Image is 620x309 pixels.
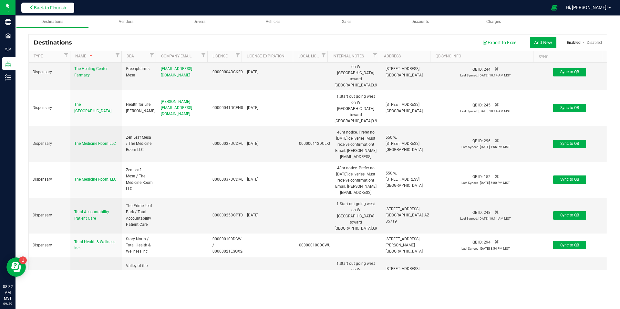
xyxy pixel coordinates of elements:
[472,103,483,107] span: QB ID:
[299,141,326,147] div: 000000112DCLK00614860
[484,240,491,244] span: 294
[566,5,608,10] span: Hi, [PERSON_NAME]!
[62,51,70,59] a: Filter
[148,51,156,59] a: Filter
[553,211,586,220] button: Sync to QB
[119,19,133,24] span: Vendors
[484,174,491,179] span: 152
[386,249,423,254] span: [GEOGRAPHIC_DATA]
[3,284,13,301] p: 08:32 AM MST
[484,210,491,215] span: 248
[212,176,239,183] div: 00000037DCDM00904008
[560,141,579,146] span: Sync to QB
[34,5,66,10] span: Back to Flourish
[74,210,109,220] span: Total Accountability Patient Care
[247,105,258,110] span: [DATE]
[75,54,114,59] a: Name
[460,74,478,77] span: Last Synced:
[484,103,491,107] span: 245
[34,39,77,46] span: Destinations
[247,141,258,146] span: [DATE]
[334,260,378,290] div: 1.Start out going west on W [GEOGRAPHIC_DATA] toward [GEOGRAPHIC_DATA]0.9 Miles 2.Turn left onto ...
[5,19,11,25] inline-svg: Company
[74,240,115,250] span: Total Health & Wellness Inc.-
[342,19,351,24] span: Sales
[247,70,258,74] span: [DATE]
[212,212,239,218] div: 00000025DCPT00084389
[587,40,602,45] a: Disabled
[386,66,419,71] span: [STREET_ADDRESS]
[386,266,419,277] span: [STREET_ADDRESS][PERSON_NAME]
[212,236,239,255] div: 000000100DCWU00857159 / 00000021ESQX24132908
[460,109,478,113] span: Last Synced:
[247,213,258,217] span: [DATE]
[560,177,579,182] span: Sync to QB
[386,109,423,113] span: [GEOGRAPHIC_DATA]
[126,167,153,192] div: Zen Leaf - Mesa / The Medicine Room LLC -
[161,66,192,77] span: [EMAIL_ADDRESS][DOMAIN_NAME]
[553,104,586,112] button: Sync to QB
[33,105,67,111] div: Dispensary
[386,171,419,182] span: 550 w. [STREET_ADDRESS]
[560,213,579,217] span: Sync to QB
[334,57,378,87] div: 1.Start out going west on W [GEOGRAPHIC_DATA] toward [GEOGRAPHIC_DATA]0.9 Miles 2.Turn left onto ...
[74,141,116,146] span: The Medicine Room LLC
[479,217,511,220] span: [DATE] 10:14 AM MST
[161,54,200,59] a: Company Email
[386,147,423,152] span: [GEOGRAPHIC_DATA]
[41,19,63,24] span: Destinations
[320,51,327,59] a: Filter
[21,3,74,13] button: Back to Flourish
[161,99,192,116] span: [PERSON_NAME][EMAIL_ADDRESS][DOMAIN_NAME]
[567,40,581,45] a: Enabled
[126,135,153,153] div: Zen Leaf Mesa / The Medicine Room LLC
[386,207,419,211] span: [STREET_ADDRESS]
[200,51,207,59] a: Filter
[436,54,531,59] a: QB Sync Info
[126,66,153,78] div: Greenpharms Mesa
[74,102,111,113] span: The [GEOGRAPHIC_DATA]
[411,19,429,24] span: Discounts
[212,69,239,75] div: 00000004DCKF00438872
[126,102,153,114] div: Health for Life [PERSON_NAME]
[486,19,501,24] span: Charges
[3,301,13,306] p: 09/29
[472,240,483,244] span: QB ID:
[553,241,586,249] button: Sync to QB
[34,54,62,59] a: Type
[127,54,148,59] a: DBA
[553,68,586,76] button: Sync to QB
[33,242,67,248] div: Dispensary
[299,242,326,248] div: 000000100DCWU00857159
[384,54,428,59] a: Address
[480,247,510,250] span: [DATE] 3:54 PM MST
[334,129,378,159] div: 48hr notice. Prefer no [DATE] deliveries. Must receive confirmation! Email: [PERSON_NAME][EMAIL_A...
[334,93,378,123] div: 1.Start out going west on W [GEOGRAPHIC_DATA] toward [GEOGRAPHIC_DATA]0.9 Miles 2.Turn left onto ...
[33,69,67,75] div: Dispensary
[247,177,258,182] span: [DATE]
[19,256,27,264] iframe: Resource center unread badge
[247,54,291,59] a: License Expiration
[560,105,579,110] span: Sync to QB
[479,74,511,77] span: [DATE] 10:14 AM MST
[334,164,378,195] div: 48hr notice. Prefer no [DATE] deliveries. Must receive confirmation! Email: [PERSON_NAME][EMAIL_A...
[74,177,117,182] span: The Medicine Room, LLC
[480,181,510,184] span: [DATE] 5:00 PM MST
[530,37,556,48] button: Add New
[212,141,239,147] div: 00000037DCDM00904008
[33,141,67,147] div: Dispensary
[33,212,67,218] div: Dispensary
[472,210,483,215] span: QB ID:
[5,46,11,53] inline-svg: Configuration
[266,19,280,24] span: Vehicles
[334,200,378,231] div: 1.Start out going west on W [GEOGRAPHIC_DATA] toward [GEOGRAPHIC_DATA]0.9 Miles 2.Turn left onto ...
[5,33,11,39] inline-svg: Facilities
[461,181,479,184] span: Last Synced:
[386,135,419,146] span: 550 w. [STREET_ADDRESS]
[460,217,478,220] span: Last Synced:
[461,247,479,250] span: Last Synced:
[484,139,491,143] span: 296
[479,109,511,113] span: [DATE] 10:14 AM MST
[480,145,510,149] span: [DATE] 1:56 PM MST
